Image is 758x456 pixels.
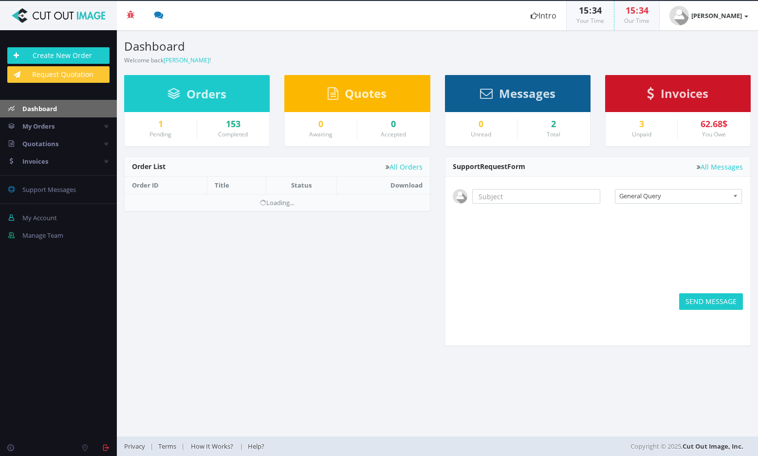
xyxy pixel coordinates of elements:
a: All Messages [697,163,743,171]
a: 1 [132,119,189,129]
span: Support Form [453,162,525,171]
small: Completed [218,130,248,138]
span: Quotes [345,85,387,101]
small: Accepted [381,130,406,138]
a: Request Quotation [7,66,110,83]
a: All Orders [386,163,423,171]
a: 0 [292,119,350,129]
a: 0 [365,119,423,129]
span: Support Messages [22,185,76,194]
div: 2 [525,119,583,129]
a: How It Works? [185,442,240,451]
small: Total [547,130,560,138]
small: Awaiting [309,130,333,138]
a: [PERSON_NAME] [660,1,758,30]
a: Messages [480,91,555,100]
input: Subject [472,189,600,204]
a: 0 [453,119,510,129]
span: 34 [592,4,602,16]
span: : [635,4,639,16]
a: Invoices [647,91,708,100]
img: user_default.jpg [669,6,689,25]
span: : [589,4,592,16]
span: My Orders [22,122,55,131]
div: | | | [124,437,542,456]
h3: Dashboard [124,40,430,53]
span: Invoices [22,157,48,166]
span: Dashboard [22,104,57,113]
a: Privacy [124,442,150,451]
small: Welcome back ! [124,56,211,64]
div: 62.68$ [685,119,743,129]
a: Quotes [328,91,387,100]
a: Terms [153,442,181,451]
small: Our Time [624,17,649,25]
strong: [PERSON_NAME] [691,11,742,20]
th: Order ID [125,177,207,194]
a: 3 [613,119,670,129]
a: Help? [243,442,269,451]
span: Invoices [661,85,708,101]
a: [PERSON_NAME] [164,56,209,64]
span: Order List [132,162,166,171]
small: Unread [471,130,491,138]
span: Request [480,162,507,171]
button: SEND MESSAGE [679,293,743,310]
a: 153 [204,119,262,129]
small: Unpaid [632,130,651,138]
small: Your Time [576,17,604,25]
img: user_default.jpg [453,189,467,204]
a: Cut Out Image, Inc. [683,442,743,451]
th: Download [336,177,429,194]
span: How It Works? [191,442,233,451]
span: 34 [639,4,648,16]
span: Orders [186,86,226,102]
span: Copyright © 2025, [630,441,743,451]
a: Orders [167,92,226,100]
a: Intro [521,1,566,30]
span: My Account [22,213,57,222]
span: 15 [579,4,589,16]
span: Quotations [22,139,58,148]
small: Pending [149,130,171,138]
span: 15 [626,4,635,16]
span: Manage Team [22,231,63,240]
th: Title [207,177,266,194]
span: Messages [499,85,555,101]
img: Cut Out Image [7,8,110,23]
small: You Owe [702,130,726,138]
th: Status [266,177,336,194]
td: Loading... [125,194,430,211]
span: General Query [619,190,729,202]
a: Create New Order [7,47,110,64]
